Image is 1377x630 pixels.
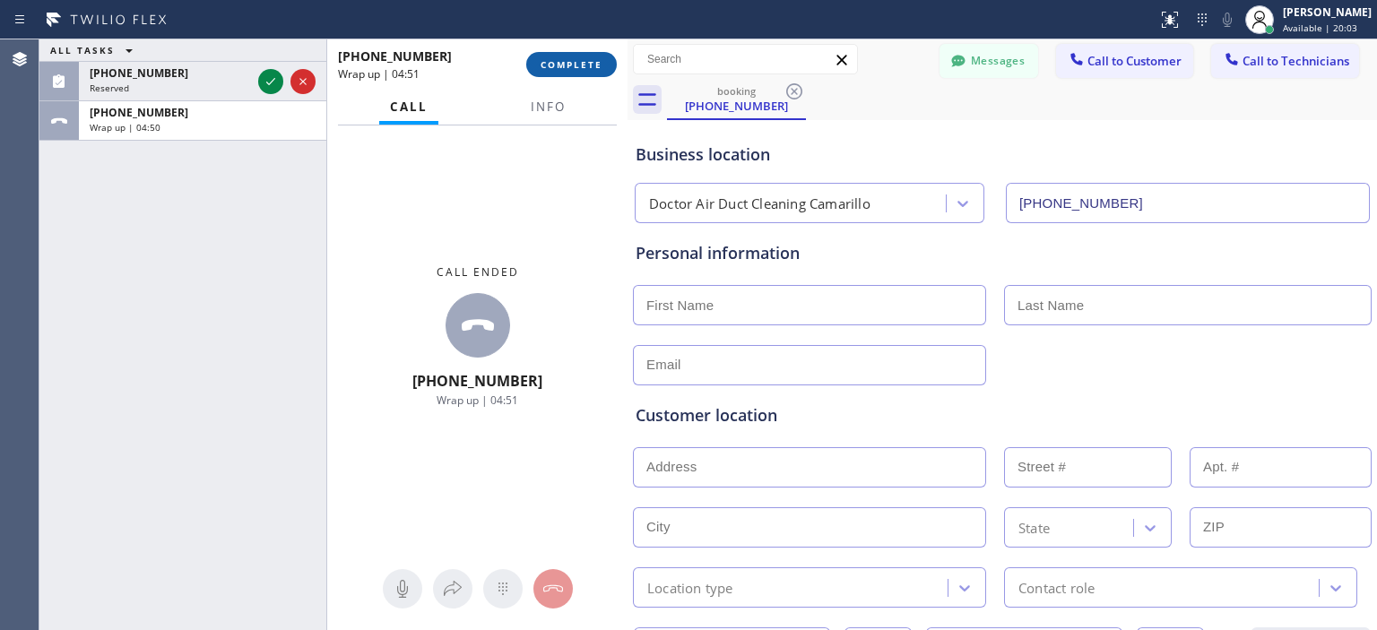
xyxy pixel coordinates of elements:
input: Last Name [1004,285,1372,325]
span: ALL TASKS [50,44,115,56]
div: Customer location [636,403,1369,427]
div: [PERSON_NAME] [1283,4,1372,20]
span: Call ended [437,264,519,280]
button: COMPLETE [526,52,617,77]
span: [PHONE_NUMBER] [338,47,452,65]
div: Doctor Air Duct Cleaning Camarillo [649,194,870,214]
button: Messages [940,44,1038,78]
button: Info [520,90,576,125]
span: Call [390,99,428,115]
span: Wrap up | 04:50 [90,121,160,134]
span: Available | 20:03 [1283,22,1357,34]
span: Wrap up | 04:51 [437,393,518,408]
input: Address [633,447,986,488]
div: [PHONE_NUMBER] [669,98,804,114]
input: Email [633,345,986,385]
input: Apt. # [1190,447,1372,488]
span: [PHONE_NUMBER] [412,371,542,391]
div: State [1018,517,1050,538]
button: Call [379,90,438,125]
button: Open directory [433,569,472,608]
button: Call to Customer [1056,44,1193,78]
div: Contact role [1018,577,1095,598]
span: Call to Customer [1087,53,1182,69]
button: Mute [1215,7,1240,32]
div: booking [669,84,804,98]
input: Street # [1004,447,1172,488]
span: Wrap up | 04:51 [338,66,420,82]
div: Personal information [636,241,1369,265]
span: [PHONE_NUMBER] [90,65,188,81]
input: Search [634,45,857,73]
button: Mute [383,569,422,608]
div: (805) 891-0404 [669,80,804,118]
input: First Name [633,285,986,325]
input: City [633,507,986,548]
button: Accept [258,69,283,94]
button: Call to Technicians [1211,44,1359,78]
span: Reserved [90,82,129,94]
div: Business location [636,142,1369,167]
span: [PHONE_NUMBER] [90,105,188,120]
input: ZIP [1190,507,1372,548]
button: Reject [290,69,316,94]
span: Info [531,99,566,115]
input: Phone Number [1006,183,1370,223]
button: Hang up [533,569,573,608]
button: ALL TASKS [39,39,151,61]
span: COMPLETE [541,58,602,71]
button: Open dialpad [483,569,523,608]
div: Location type [647,577,733,598]
span: Call to Technicians [1243,53,1349,69]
